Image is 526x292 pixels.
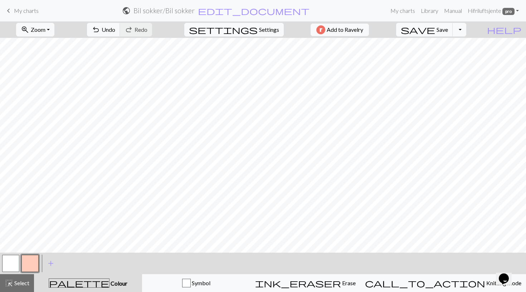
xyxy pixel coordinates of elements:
[133,6,195,15] h2: Bil sokker / Bil sokker
[465,4,522,18] a: Hifriluftsjente pro
[198,6,310,16] span: edit_document
[191,279,210,286] span: Symbol
[365,278,485,288] span: call_to_action
[327,25,363,34] span: Add to Ravelry
[441,4,465,18] a: Manual
[502,8,515,15] span: pro
[122,6,131,16] span: public
[388,4,418,18] a: My charts
[92,25,100,35] span: undo
[34,274,142,292] button: Colour
[255,278,341,288] span: ink_eraser
[4,6,13,16] span: keyboard_arrow_left
[316,25,325,34] img: Ravelry
[341,279,356,286] span: Erase
[142,274,250,292] button: Symbol
[189,25,258,35] span: settings
[14,7,39,14] span: My charts
[109,280,127,287] span: Colour
[360,274,526,292] button: Knitting mode
[496,263,519,285] iframe: chat widget
[47,258,55,268] span: add
[250,274,360,292] button: Erase
[418,4,441,18] a: Library
[437,26,448,33] span: Save
[49,278,109,288] span: palette
[4,5,39,17] a: My charts
[5,278,13,288] span: highlight_alt
[13,279,29,286] span: Select
[396,23,453,36] button: Save
[485,279,521,286] span: Knitting mode
[189,25,258,34] i: Settings
[31,26,45,33] span: Zoom
[87,23,120,36] button: Undo
[16,23,54,36] button: Zoom
[311,24,369,36] button: Add to Ravelry
[401,25,435,35] span: save
[21,25,29,35] span: zoom_in
[102,26,115,33] span: Undo
[259,25,279,34] span: Settings
[487,25,521,35] span: help
[184,23,284,36] button: SettingsSettings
